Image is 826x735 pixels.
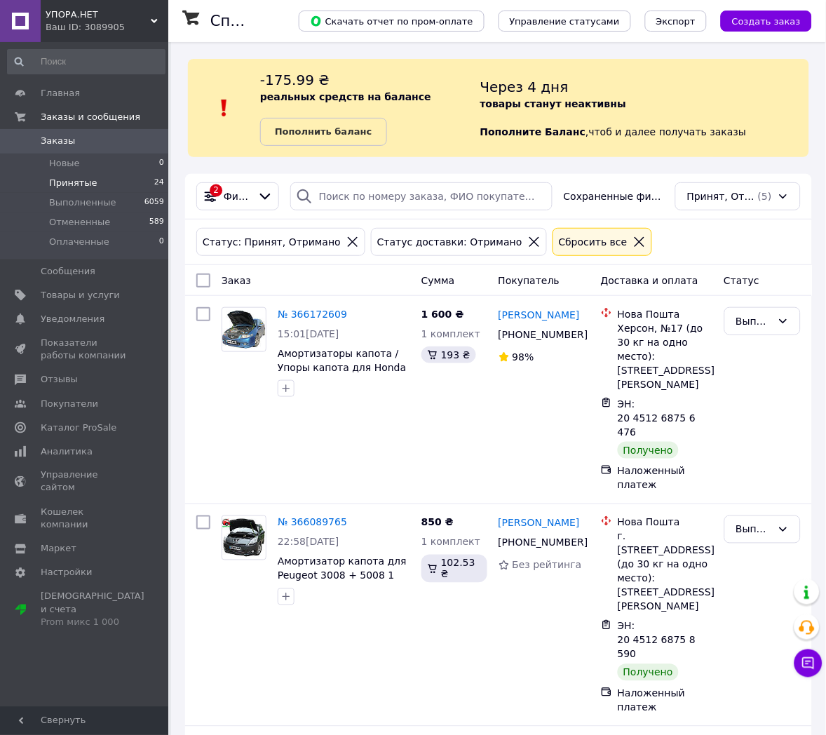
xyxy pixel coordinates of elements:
[49,196,116,209] span: Выполненные
[732,16,801,27] span: Создать заказ
[618,621,696,660] span: ЭН: 20 4512 6875 8590
[278,517,347,528] a: № 366089765
[421,537,480,548] span: 1 комплект
[159,157,164,170] span: 0
[41,289,120,302] span: Товары и услуги
[724,275,760,286] span: Статус
[41,543,76,555] span: Маркет
[496,533,580,553] div: [PHONE_NUMBER]
[49,216,110,229] span: Отмененные
[49,177,97,189] span: Принятые
[480,70,809,146] div: , чтоб и далее получать заказы
[200,234,344,250] div: Статус: Принят, Отримано
[275,126,372,137] b: Пополнить баланс
[41,337,130,362] span: Показатели работы компании
[421,328,480,339] span: 1 комплект
[41,591,144,629] span: [DEMOGRAPHIC_DATA] и счета
[513,560,582,571] span: Без рейтинга
[618,307,713,321] div: Нова Пошта
[374,234,525,250] div: Статус доставки: Отримано
[144,196,164,209] span: 6059
[46,8,151,21] span: УПОРА.НЕТ
[278,348,407,401] a: Амортизаторы капота / Упоры капота для Honda Accord 7 / Хонда Аккорд 7 ([DATE]-[DATE])
[496,325,580,344] div: [PHONE_NUMBER]
[149,216,164,229] span: 589
[556,234,630,250] div: Сбросить все
[721,11,812,32] button: Создать заказ
[480,79,569,95] span: Через 4 дня
[618,530,713,614] div: г. [STREET_ADDRESS] (до 30 кг на одно место): [STREET_ADDRESS][PERSON_NAME]
[41,469,130,494] span: Управление сайтом
[222,515,266,560] a: Фото товару
[41,265,95,278] span: Сообщения
[41,616,144,629] div: Prom микс 1 000
[49,236,109,248] span: Оплаченные
[618,398,696,438] span: ЭН: 20 4512 6875 6476
[421,555,487,583] div: 102.53 ₴
[618,442,679,459] div: Получено
[618,664,679,681] div: Получено
[41,567,92,579] span: Настройки
[41,111,140,123] span: Заказы и сообщения
[618,321,713,391] div: Херсон, №17 (до 30 кг на одно место): [STREET_ADDRESS][PERSON_NAME]
[499,516,580,530] a: [PERSON_NAME]
[41,398,98,410] span: Покупатели
[656,16,696,27] span: Экспорт
[159,236,164,248] span: 0
[222,519,266,556] img: Фото товару
[480,98,626,109] b: товары станут неактивны
[618,515,713,530] div: Нова Пошта
[499,275,560,286] span: Покупатель
[299,11,485,32] button: Скачать отчет по пром-оплате
[794,649,822,677] button: Чат с покупателем
[41,373,78,386] span: Отзывы
[41,422,116,434] span: Каталог ProSale
[645,11,707,32] button: Экспорт
[41,87,80,100] span: Главная
[707,15,812,26] a: Создать заказ
[41,313,104,325] span: Уведомления
[510,16,620,27] span: Управление статусами
[46,21,168,34] div: Ваш ID: 3089905
[601,275,698,286] span: Доставка и оплата
[513,351,534,363] span: 98%
[421,275,455,286] span: Сумма
[736,522,772,537] div: Выполнен
[421,346,476,363] div: 193 ₴
[154,177,164,189] span: 24
[758,191,772,202] span: (5)
[278,537,339,548] span: 22:58[DATE]
[278,556,407,623] a: Амортизатор капота для Peugeot 3008 + 5008 1 gen. / Пежо 3008 + 5008 1 поколение ([DATE]-[DATE])
[49,157,80,170] span: Новые
[278,328,339,339] span: 15:01[DATE]
[222,307,266,352] a: Фото товару
[260,72,330,88] span: -175.99 ₴
[421,309,464,320] span: 1 600 ₴
[290,182,553,210] input: Поиск по номеру заказа, ФИО покупателя, номеру телефона, Email, номеру накладной
[260,91,431,102] b: реальных средств на балансе
[41,506,130,532] span: Кошелек компании
[222,275,251,286] span: Заказ
[564,189,664,203] span: Сохраненные фильтры:
[480,126,586,137] b: Пополните Баланс
[310,15,473,27] span: Скачать отчет по пром-оплате
[687,189,755,203] span: Принят, Отримано
[214,97,235,119] img: :exclamation:
[618,687,713,715] div: Наложенный платеж
[421,517,454,528] span: 850 ₴
[41,135,75,147] span: Заказы
[222,311,266,348] img: Фото товару
[499,308,580,322] a: [PERSON_NAME]
[41,445,93,458] span: Аналитика
[260,118,386,146] a: Пополнить баланс
[210,13,331,29] h1: Список заказов
[499,11,631,32] button: Управление статусами
[278,309,347,320] a: № 366172609
[736,313,772,329] div: Выполнен
[618,464,713,492] div: Наложенный платеж
[7,49,165,74] input: Поиск
[224,189,252,203] span: Фильтры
